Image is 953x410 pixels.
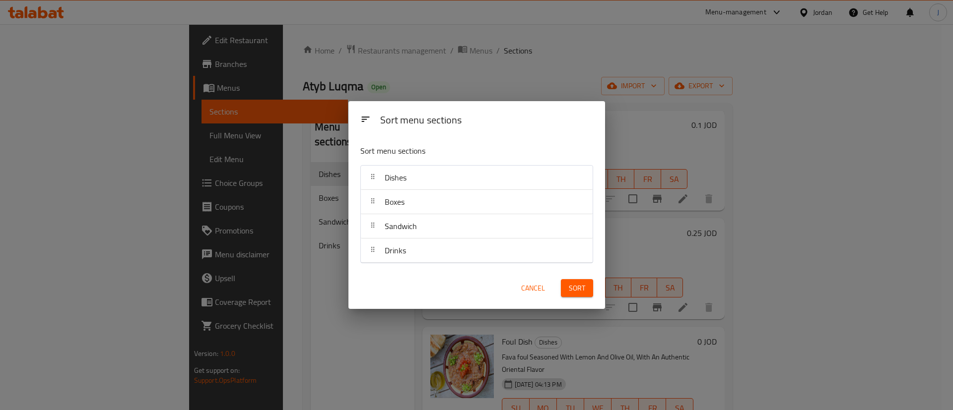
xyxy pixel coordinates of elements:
span: Boxes [385,194,405,209]
div: Drinks [361,238,593,263]
div: Dishes [361,166,593,190]
span: Dishes [385,170,407,185]
button: Cancel [517,279,549,297]
div: Sort menu sections [376,110,597,132]
p: Sort menu sections [360,145,545,157]
div: Boxes [361,190,593,214]
span: Cancel [521,282,545,294]
span: Sort [569,282,585,294]
div: Sandwich [361,214,593,238]
span: Drinks [385,243,406,258]
span: Sandwich [385,219,417,234]
button: Sort [561,279,593,297]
